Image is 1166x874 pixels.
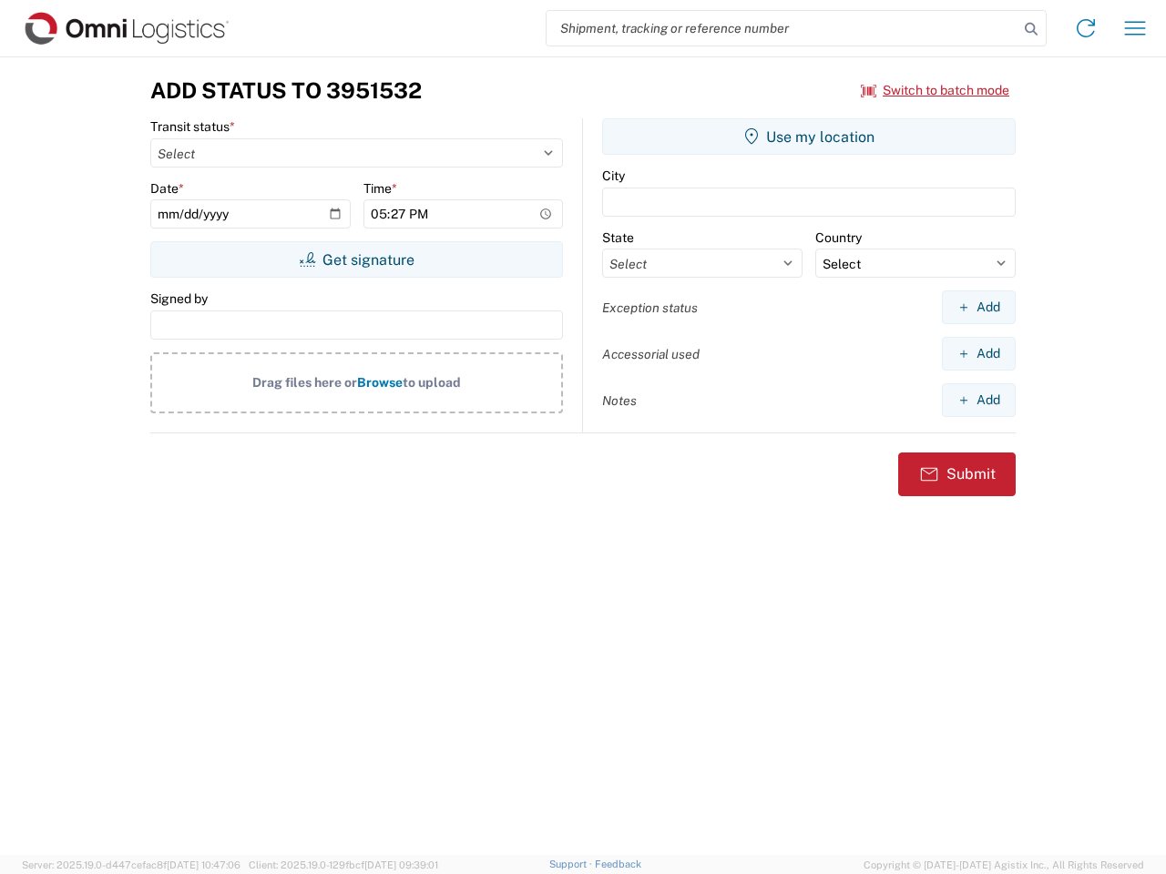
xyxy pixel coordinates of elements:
[602,118,1016,155] button: Use my location
[150,118,235,135] label: Transit status
[357,375,403,390] span: Browse
[602,346,700,362] label: Accessorial used
[864,857,1144,873] span: Copyright © [DATE]-[DATE] Agistix Inc., All Rights Reserved
[595,859,641,869] a: Feedback
[861,76,1009,106] button: Switch to batch mode
[252,375,357,390] span: Drag files here or
[363,180,397,197] label: Time
[150,180,184,197] label: Date
[403,375,461,390] span: to upload
[150,77,422,104] h3: Add Status to 3951532
[602,300,698,316] label: Exception status
[22,859,240,870] span: Server: 2025.19.0-d447cefac8f
[815,229,862,246] label: Country
[547,11,1018,46] input: Shipment, tracking or reference number
[898,452,1016,496] button: Submit
[602,168,625,184] label: City
[249,859,438,870] span: Client: 2025.19.0-129fbcf
[942,383,1016,417] button: Add
[150,241,563,278] button: Get signature
[364,859,438,870] span: [DATE] 09:39:01
[167,859,240,870] span: [DATE] 10:47:06
[602,392,637,409] label: Notes
[942,290,1016,324] button: Add
[549,859,595,869] a: Support
[602,229,634,246] label: State
[150,290,208,307] label: Signed by
[942,337,1016,371] button: Add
